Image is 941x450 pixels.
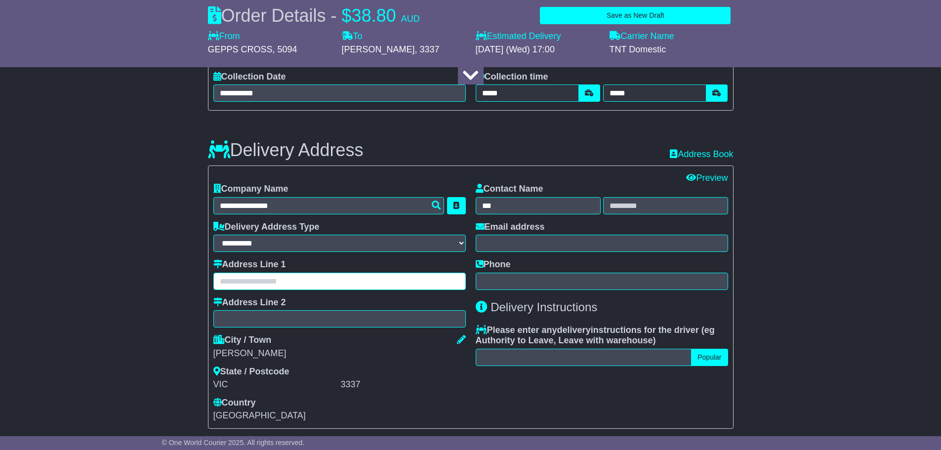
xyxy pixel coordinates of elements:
[686,173,728,183] a: Preview
[273,44,297,54] span: , 5094
[670,149,733,159] a: Address Book
[208,5,420,26] div: Order Details -
[213,398,256,409] label: Country
[476,184,543,195] label: Contact Name
[213,259,286,270] label: Address Line 1
[213,184,288,195] label: Company Name
[213,367,289,377] label: State / Postcode
[415,44,440,54] span: , 3337
[342,5,352,26] span: $
[213,348,466,359] div: [PERSON_NAME]
[213,335,272,346] label: City / Town
[476,31,600,42] label: Estimated Delivery
[213,379,338,390] div: VIC
[213,410,306,420] span: [GEOGRAPHIC_DATA]
[610,44,734,55] div: TNT Domestic
[540,7,731,24] button: Save as New Draft
[401,14,420,24] span: AUD
[476,44,600,55] div: [DATE] (Wed) 17:00
[491,300,597,314] span: Delivery Instructions
[342,44,415,54] span: [PERSON_NAME]
[162,439,305,447] span: © One World Courier 2025. All rights reserved.
[213,222,320,233] label: Delivery Address Type
[476,259,511,270] label: Phone
[476,325,715,346] span: eg Authority to Leave, Leave with warehouse
[352,5,396,26] span: 38.80
[557,325,591,335] span: delivery
[476,325,728,346] label: Please enter any instructions for the driver ( )
[691,349,728,366] button: Popular
[610,31,674,42] label: Carrier Name
[341,379,466,390] div: 3337
[342,31,363,42] label: To
[208,140,364,160] h3: Delivery Address
[476,222,545,233] label: Email address
[208,31,240,42] label: From
[213,72,286,82] label: Collection Date
[213,297,286,308] label: Address Line 2
[208,44,273,54] span: GEPPS CROSS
